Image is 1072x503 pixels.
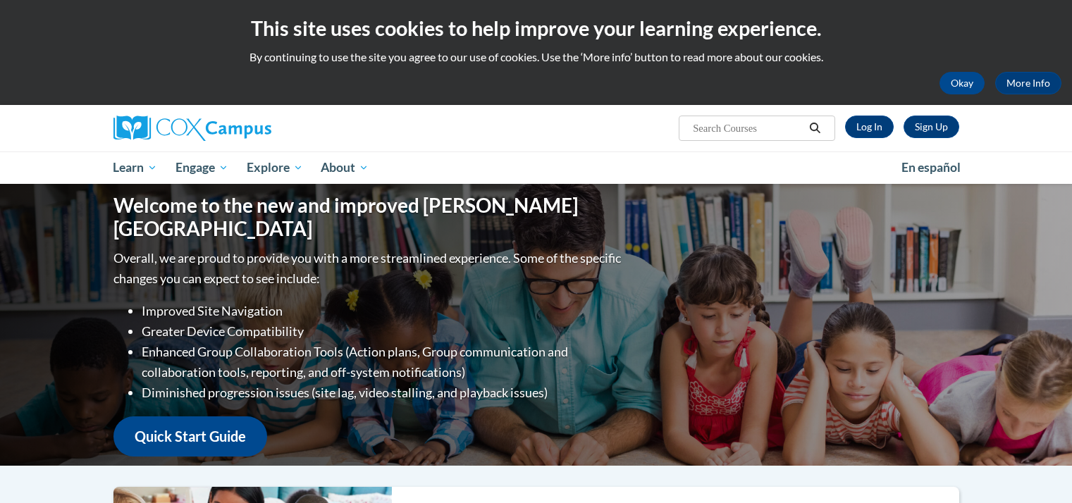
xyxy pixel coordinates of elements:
[166,151,238,184] a: Engage
[142,342,624,383] li: Enhanced Group Collaboration Tools (Action plans, Group communication and collaboration tools, re...
[901,160,961,175] span: En español
[113,416,267,457] a: Quick Start Guide
[113,116,381,141] a: Cox Campus
[113,248,624,289] p: Overall, we are proud to provide you with a more streamlined experience. Some of the specific cha...
[113,116,271,141] img: Cox Campus
[104,151,167,184] a: Learn
[312,151,378,184] a: About
[238,151,312,184] a: Explore
[142,301,624,321] li: Improved Site Navigation
[995,72,1061,94] a: More Info
[113,159,157,176] span: Learn
[247,159,303,176] span: Explore
[804,120,825,137] button: Search
[904,116,959,138] a: Register
[11,14,1061,42] h2: This site uses cookies to help improve your learning experience.
[142,321,624,342] li: Greater Device Compatibility
[113,194,624,241] h1: Welcome to the new and improved [PERSON_NAME][GEOGRAPHIC_DATA]
[892,153,970,182] a: En español
[175,159,228,176] span: Engage
[142,383,624,403] li: Diminished progression issues (site lag, video stalling, and playback issues)
[92,151,980,184] div: Main menu
[845,116,894,138] a: Log In
[11,49,1061,65] p: By continuing to use the site you agree to our use of cookies. Use the ‘More info’ button to read...
[939,72,985,94] button: Okay
[691,120,804,137] input: Search Courses
[321,159,369,176] span: About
